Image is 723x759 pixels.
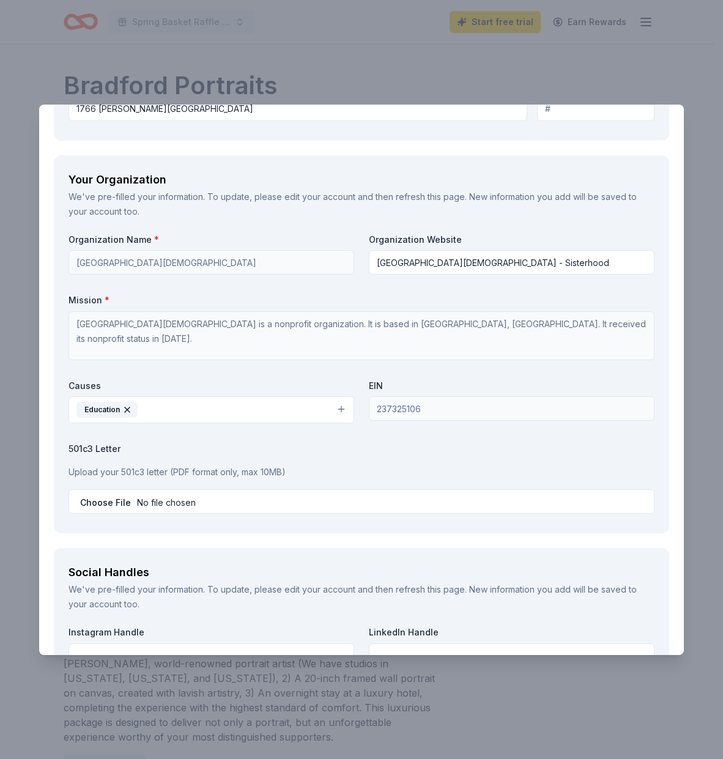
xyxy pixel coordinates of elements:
[69,380,354,392] label: Causes
[69,443,654,455] label: 501c3 Letter
[69,311,654,360] textarea: [GEOGRAPHIC_DATA][DEMOGRAPHIC_DATA] is a nonprofit organization. It is based in [GEOGRAPHIC_DATA]...
[284,191,355,202] a: edit your account
[69,563,654,582] div: Social Handles
[69,170,654,190] div: Your Organization
[69,294,654,306] label: Mission
[69,465,654,479] p: Upload your 501c3 letter (PDF format only, max 10MB)
[369,380,654,392] label: EIN
[69,190,654,219] div: We've pre-filled your information. To update, please and then refresh this page. New information ...
[69,97,527,121] input: Enter a US address
[369,234,654,246] label: Organization Website
[537,97,654,121] input: #
[69,396,354,423] button: Education
[69,582,654,612] div: We've pre-filled your information. To update, please and then refresh this page. New information ...
[284,584,355,594] a: edit your account
[69,626,354,639] label: Instagram Handle
[69,234,354,246] label: Organization Name
[76,402,138,418] div: Education
[369,626,654,639] label: LinkedIn Handle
